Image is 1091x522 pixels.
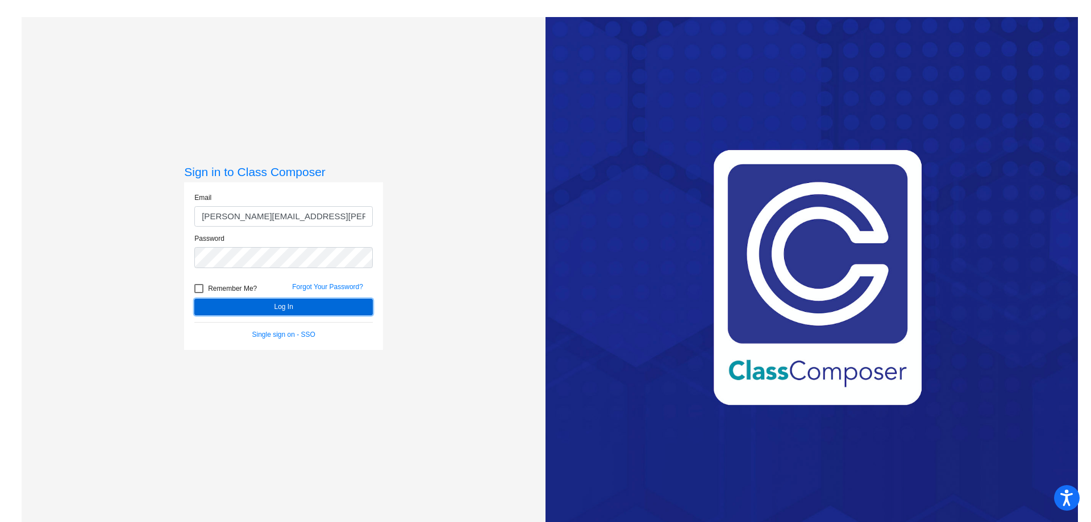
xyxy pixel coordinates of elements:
[292,283,363,291] a: Forgot Your Password?
[194,193,211,203] label: Email
[184,165,383,179] h3: Sign in to Class Composer
[194,299,373,315] button: Log In
[252,331,315,339] a: Single sign on - SSO
[208,282,257,295] span: Remember Me?
[194,233,224,244] label: Password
